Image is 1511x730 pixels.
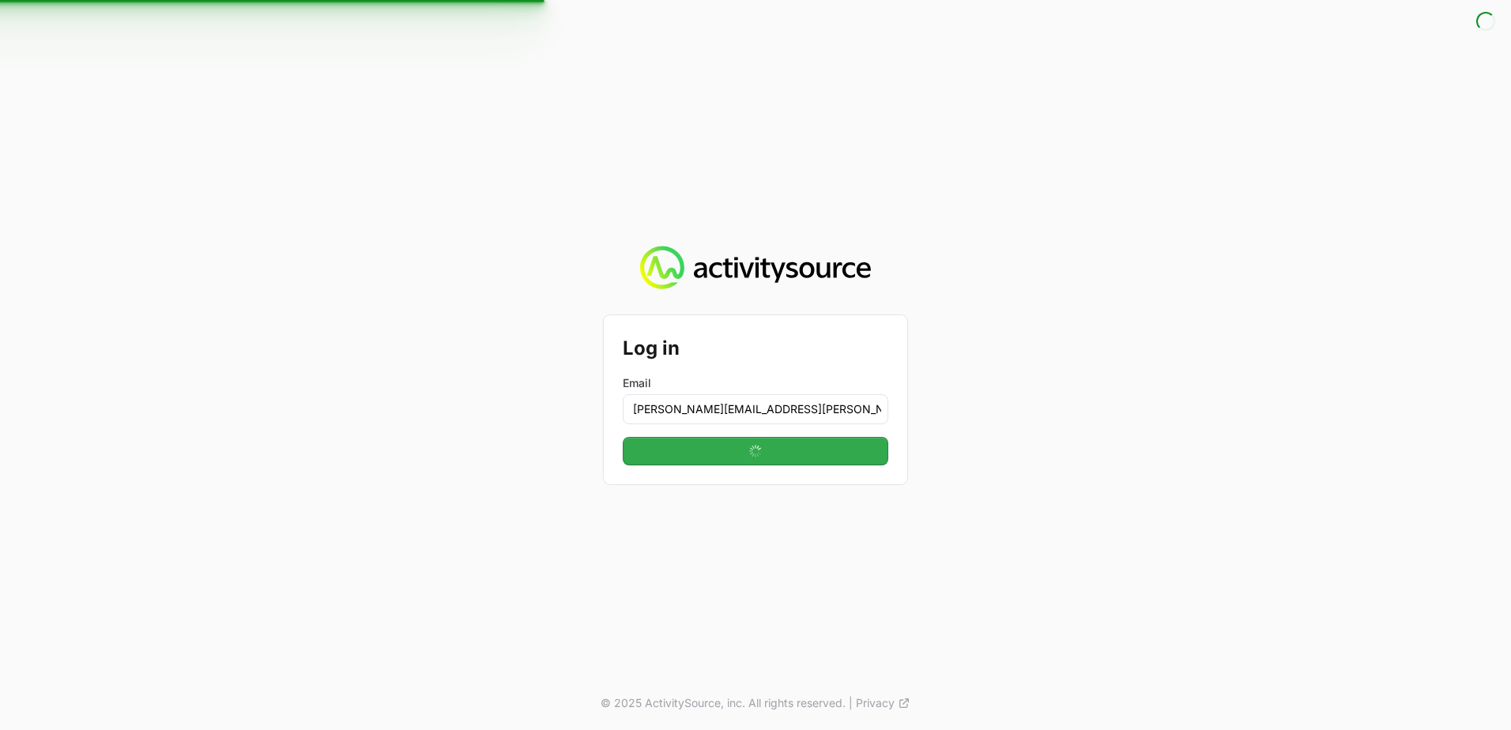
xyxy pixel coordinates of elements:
[849,695,853,711] span: |
[623,334,888,363] h2: Log in
[623,394,888,424] input: Enter your email
[623,375,888,391] label: Email
[856,695,910,711] a: Privacy
[601,695,846,711] p: © 2025 ActivitySource, inc. All rights reserved.
[640,246,870,290] img: Activity Source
